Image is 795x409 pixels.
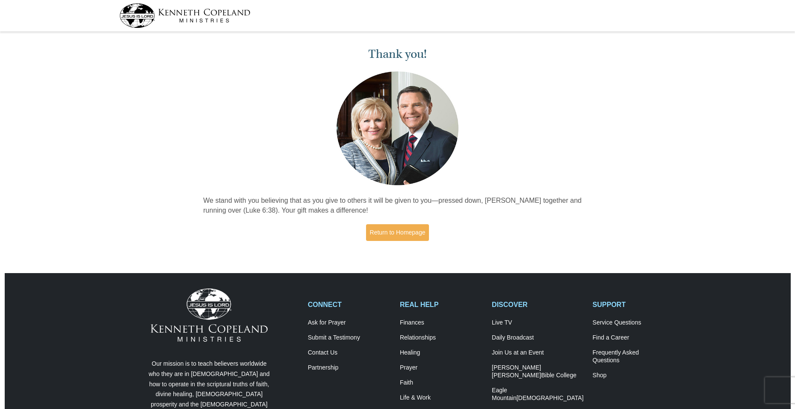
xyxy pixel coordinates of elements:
[492,349,584,357] a: Join Us at an Event
[593,372,676,379] a: Shop
[492,319,584,327] a: Live TV
[492,301,584,309] h2: DISCOVER
[119,3,250,28] img: kcm-header-logo.svg
[400,349,483,357] a: Healing
[593,319,676,327] a: Service Questions
[400,364,483,372] a: Prayer
[308,319,391,327] a: Ask for Prayer
[400,319,483,327] a: Finances
[492,334,584,342] a: Daily Broadcast
[492,364,584,379] a: [PERSON_NAME] [PERSON_NAME]Bible College
[308,334,391,342] a: Submit a Testimony
[593,301,676,309] h2: SUPPORT
[492,387,584,402] a: Eagle Mountain[DEMOGRAPHIC_DATA]
[400,379,483,387] a: Faith
[203,196,592,216] p: We stand with you believing that as you give to others it will be given to you—pressed down, [PER...
[334,69,461,187] img: Kenneth and Gloria
[541,372,577,379] span: Bible College
[593,334,676,342] a: Find a Career
[308,301,391,309] h2: CONNECT
[203,47,592,61] h1: Thank you!
[400,301,483,309] h2: REAL HELP
[308,349,391,357] a: Contact Us
[400,334,483,342] a: Relationships
[593,349,676,364] a: Frequently AskedQuestions
[400,394,483,402] a: Life & Work
[516,394,584,401] span: [DEMOGRAPHIC_DATA]
[366,224,429,241] a: Return to Homepage
[308,364,391,372] a: Partnership
[151,289,268,342] img: Kenneth Copeland Ministries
